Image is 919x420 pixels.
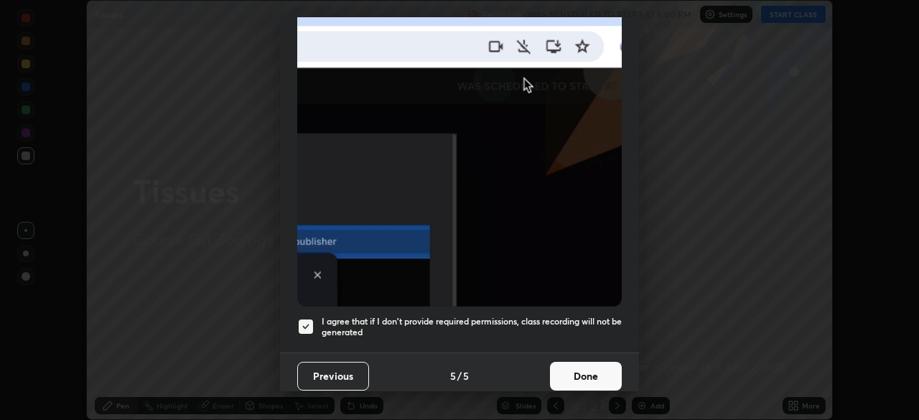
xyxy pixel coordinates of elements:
[297,362,369,391] button: Previous
[450,368,456,383] h4: 5
[550,362,622,391] button: Done
[322,316,622,338] h5: I agree that if I don't provide required permissions, class recording will not be generated
[457,368,462,383] h4: /
[463,368,469,383] h4: 5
